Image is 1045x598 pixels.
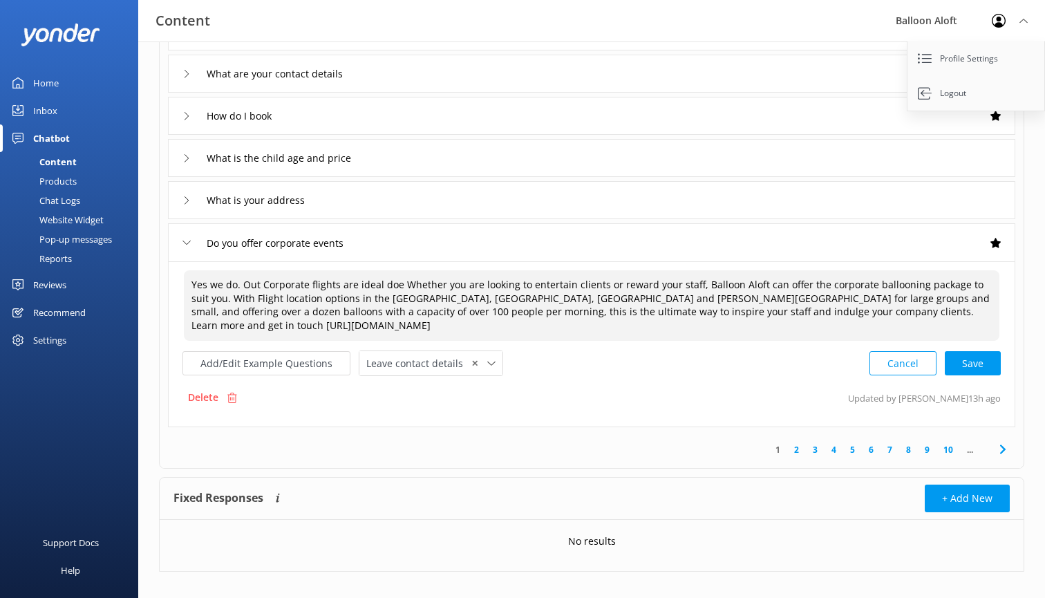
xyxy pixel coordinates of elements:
a: 4 [825,443,843,456]
a: 9 [918,443,936,456]
button: Cancel [869,351,936,375]
h3: Content [156,10,210,32]
p: Updated by [PERSON_NAME] 13h ago [848,384,1001,411]
a: 3 [806,443,825,456]
a: 7 [881,443,899,456]
span: Leave contact details [366,356,471,371]
a: 6 [862,443,881,456]
span: ... [960,443,980,456]
div: Content [8,152,77,171]
a: 8 [899,443,918,456]
div: Settings [33,326,66,354]
a: Products [8,171,138,191]
button: Save [945,351,1001,375]
div: Website Widget [8,210,104,230]
a: 2 [787,443,806,456]
a: 10 [936,443,960,456]
div: Pop-up messages [8,230,112,249]
p: Delete [188,390,218,405]
a: Pop-up messages [8,230,138,249]
div: Home [33,69,59,97]
span: ✕ [471,357,478,370]
textarea: Yes we do. Out Corporate flights are ideal doe Whether you are looking to entertain clients or re... [184,270,999,341]
a: Content [8,152,138,171]
div: Chatbot [33,124,70,152]
div: Reviews [33,271,66,299]
img: yonder-white-logo.png [21,24,100,46]
a: Chat Logs [8,191,138,210]
div: Reports [8,249,72,268]
button: + Add New [925,485,1010,512]
a: Website Widget [8,210,138,230]
a: 5 [843,443,862,456]
div: Support Docs [43,529,99,557]
h4: Fixed Responses [173,485,263,512]
div: Chat Logs [8,191,80,210]
a: Reports [8,249,138,268]
div: Products [8,171,77,191]
p: No results [568,534,616,549]
button: Add/Edit Example Questions [182,351,350,375]
div: Inbox [33,97,57,124]
a: 1 [769,443,787,456]
div: Help [61,557,80,584]
div: Recommend [33,299,86,326]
